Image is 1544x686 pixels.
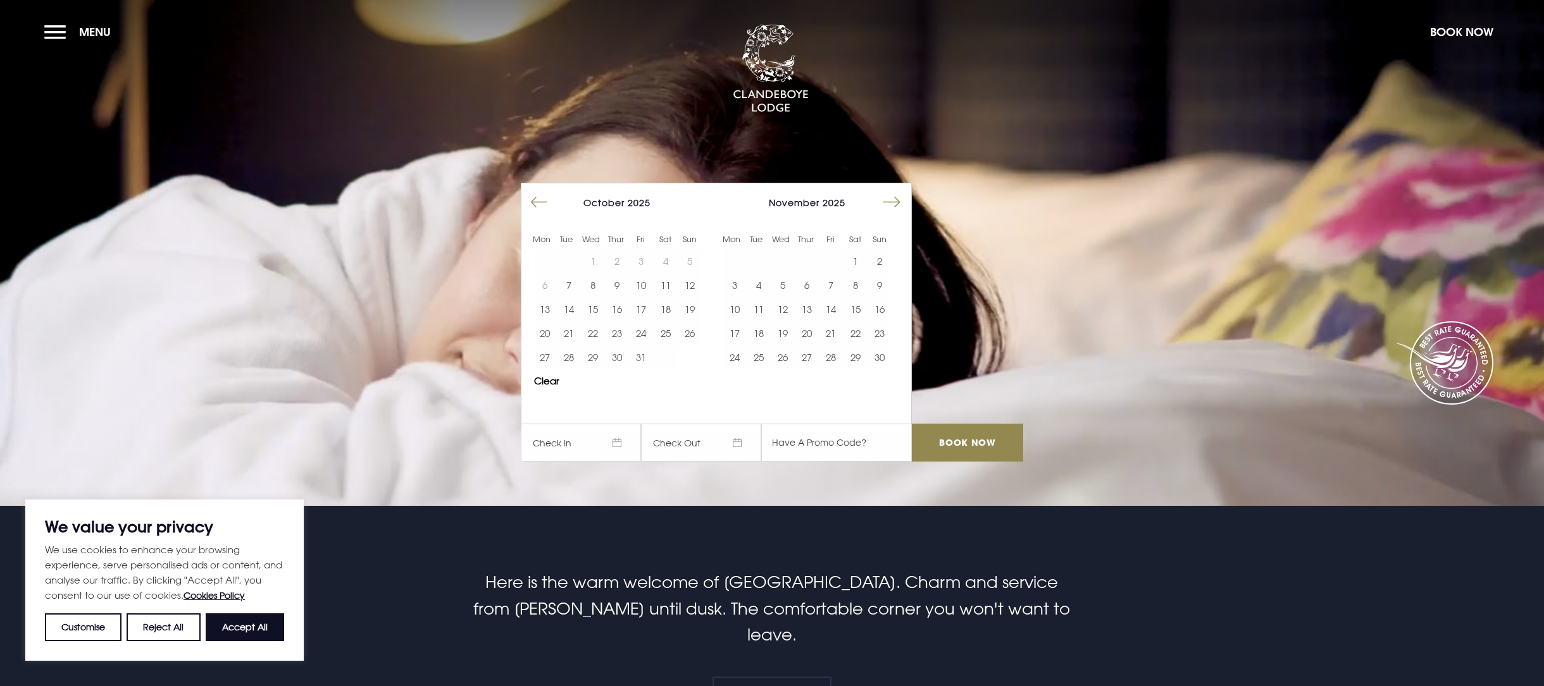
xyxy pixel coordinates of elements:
[844,249,868,273] td: Choose Saturday, November 1, 2025 as your start date.
[823,197,845,208] span: 2025
[581,321,605,345] td: Choose Wednesday, October 22, 2025 as your start date.
[581,321,605,345] button: 22
[605,273,629,297] td: Choose Thursday, October 9, 2025 as your start date.
[557,345,581,369] button: 28
[747,273,771,297] td: Choose Tuesday, November 4, 2025 as your start date.
[795,273,819,297] button: 6
[44,18,117,46] button: Menu
[184,590,245,601] a: Cookies Policy
[605,297,629,321] button: 16
[533,321,557,345] button: 20
[678,273,702,297] td: Choose Sunday, October 12, 2025 as your start date.
[795,345,819,369] button: 27
[747,297,771,321] button: 11
[471,569,1073,648] p: Here is the warm welcome of [GEOGRAPHIC_DATA]. Charm and service from [PERSON_NAME] until dusk. T...
[629,273,653,297] button: 10
[605,321,629,345] td: Choose Thursday, October 23, 2025 as your start date.
[605,273,629,297] button: 9
[629,297,653,321] button: 17
[533,345,557,369] td: Choose Monday, October 27, 2025 as your start date.
[868,321,892,345] button: 23
[533,345,557,369] button: 27
[723,297,747,321] button: 10
[605,321,629,345] button: 23
[678,273,702,297] button: 12
[654,273,678,297] button: 11
[771,273,795,297] button: 5
[747,321,771,345] button: 18
[534,376,559,386] button: Clear
[747,321,771,345] td: Choose Tuesday, November 18, 2025 as your start date.
[654,273,678,297] td: Choose Saturday, October 11, 2025 as your start date.
[605,297,629,321] td: Choose Thursday, October 16, 2025 as your start date.
[795,321,819,345] button: 20
[654,297,678,321] td: Choose Saturday, October 18, 2025 as your start date.
[868,345,892,369] button: 30
[581,345,605,369] td: Choose Wednesday, October 29, 2025 as your start date.
[79,25,111,39] span: Menu
[747,345,771,369] button: 25
[629,321,653,345] button: 24
[127,613,200,641] button: Reject All
[723,345,747,369] button: 24
[771,345,795,369] td: Choose Wednesday, November 26, 2025 as your start date.
[868,249,892,273] button: 2
[654,321,678,345] td: Choose Saturday, October 25, 2025 as your start date.
[819,321,843,345] td: Choose Friday, November 21, 2025 as your start date.
[654,297,678,321] button: 18
[581,297,605,321] td: Choose Wednesday, October 15, 2025 as your start date.
[844,273,868,297] td: Choose Saturday, November 8, 2025 as your start date.
[533,321,557,345] td: Choose Monday, October 20, 2025 as your start date.
[771,345,795,369] button: 26
[557,273,581,297] td: Choose Tuesday, October 7, 2025 as your start date.
[521,424,641,462] span: Check In
[747,273,771,297] button: 4
[880,190,904,214] button: Move forward to switch to the next month.
[795,345,819,369] td: Choose Thursday, November 27, 2025 as your start date.
[581,273,605,297] button: 8
[527,190,551,214] button: Move backward to switch to the previous month.
[557,345,581,369] td: Choose Tuesday, October 28, 2025 as your start date.
[723,321,747,345] td: Choose Monday, November 17, 2025 as your start date.
[723,273,747,297] td: Choose Monday, November 3, 2025 as your start date.
[557,297,581,321] td: Choose Tuesday, October 14, 2025 as your start date.
[629,345,653,369] td: Choose Friday, October 31, 2025 as your start date.
[581,297,605,321] button: 15
[629,273,653,297] td: Choose Friday, October 10, 2025 as your start date.
[819,345,843,369] td: Choose Friday, November 28, 2025 as your start date.
[844,297,868,321] td: Choose Saturday, November 15, 2025 as your start date.
[25,499,304,661] div: We value your privacy
[557,297,581,321] button: 14
[581,273,605,297] td: Choose Wednesday, October 8, 2025 as your start date.
[868,321,892,345] td: Choose Sunday, November 23, 2025 as your start date.
[868,345,892,369] td: Choose Sunday, November 30, 2025 as your start date.
[605,345,629,369] button: 30
[771,321,795,345] td: Choose Wednesday, November 19, 2025 as your start date.
[819,345,843,369] button: 28
[795,321,819,345] td: Choose Thursday, November 20, 2025 as your start date.
[723,273,747,297] button: 3
[629,321,653,345] td: Choose Friday, October 24, 2025 as your start date.
[819,297,843,321] td: Choose Friday, November 14, 2025 as your start date.
[1424,18,1500,46] button: Book Now
[747,297,771,321] td: Choose Tuesday, November 11, 2025 as your start date.
[868,273,892,297] td: Choose Sunday, November 9, 2025 as your start date.
[868,297,892,321] td: Choose Sunday, November 16, 2025 as your start date.
[678,321,702,345] button: 26
[45,519,284,534] p: We value your privacy
[605,345,629,369] td: Choose Thursday, October 30, 2025 as your start date.
[819,321,843,345] button: 21
[628,197,651,208] span: 2025
[795,297,819,321] button: 13
[557,321,581,345] button: 21
[819,297,843,321] button: 14
[771,297,795,321] td: Choose Wednesday, November 12, 2025 as your start date.
[723,345,747,369] td: Choose Monday, November 24, 2025 as your start date.
[206,613,284,641] button: Accept All
[868,297,892,321] button: 16
[844,249,868,273] button: 1
[583,197,625,208] span: October
[844,345,868,369] td: Choose Saturday, November 29, 2025 as your start date.
[771,273,795,297] td: Choose Wednesday, November 5, 2025 as your start date.
[819,273,843,297] td: Choose Friday, November 7, 2025 as your start date.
